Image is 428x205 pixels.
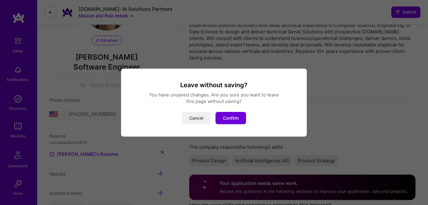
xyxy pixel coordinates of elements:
button: Confirm [216,112,246,124]
div: modal [121,69,307,137]
div: You have unsaved changes. Are you sure you want to leave [129,92,299,98]
div: this page without saving? [129,98,299,105]
h3: Leave without saving? [129,81,299,89]
button: Cancel [182,112,211,124]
